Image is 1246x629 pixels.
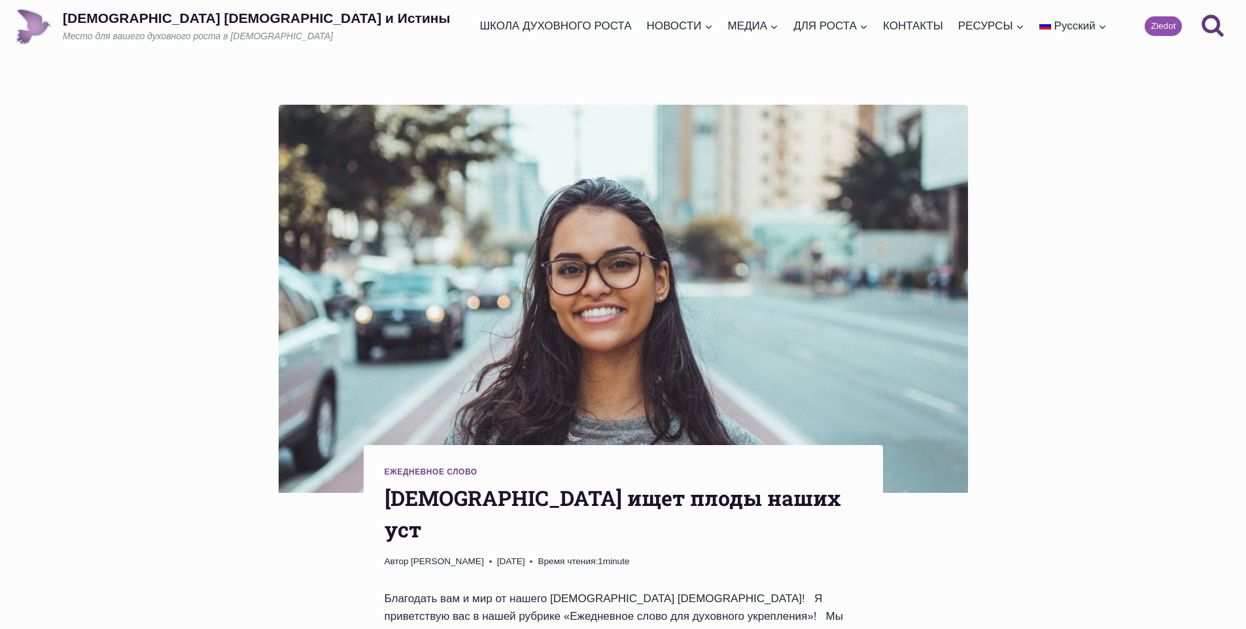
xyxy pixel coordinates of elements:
[385,482,862,545] h1: [DEMOGRAPHIC_DATA] ищет плоды наших уст
[63,10,450,26] p: [DEMOGRAPHIC_DATA] [DEMOGRAPHIC_DATA] и Истины
[16,9,450,45] a: [DEMOGRAPHIC_DATA] [DEMOGRAPHIC_DATA] и ИстиныМесто для вашего духовного роста в [DEMOGRAPHIC_DATA]
[603,556,630,566] span: minute
[411,556,484,566] a: [PERSON_NAME]
[538,554,629,569] span: 1
[385,554,409,569] span: Автор
[385,467,477,476] a: Ежедневное слово
[647,17,713,35] span: НОВОСТИ
[538,556,598,566] span: Время чтения:
[958,17,1024,35] span: РЕСУРСЫ
[728,17,779,35] span: МЕДИА
[793,17,868,35] span: ДЛЯ РОСТА
[16,9,52,45] img: Draudze Gars un Patiesība
[497,554,525,569] time: [DATE]
[63,30,450,43] p: Место для вашего духовного роста в [DEMOGRAPHIC_DATA]
[1054,20,1096,32] span: Русский
[1195,9,1230,44] button: Показать форму поиска
[1145,16,1182,36] a: Ziedot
